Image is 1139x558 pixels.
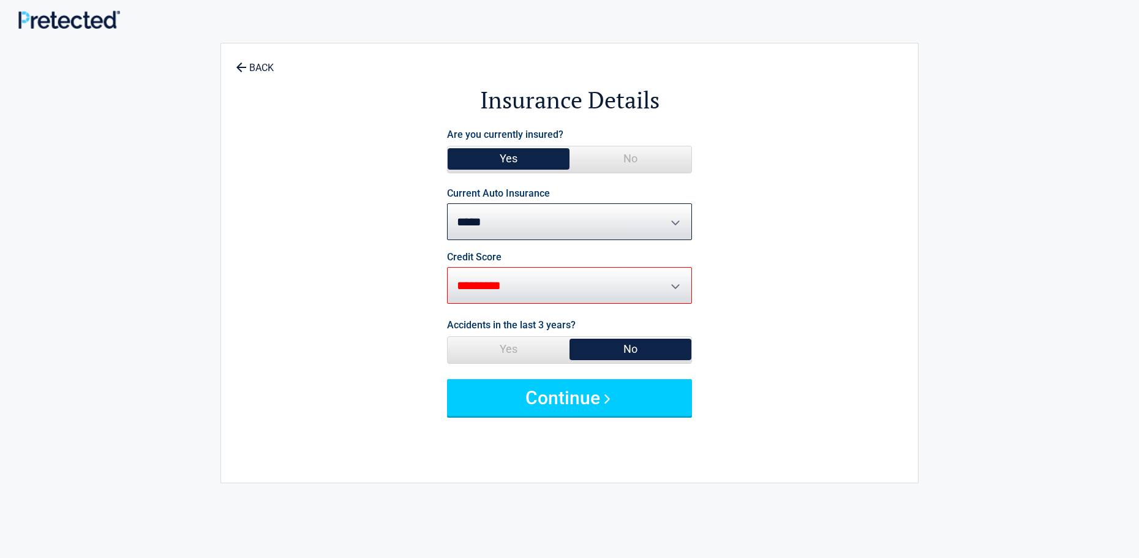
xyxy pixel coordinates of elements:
h2: Insurance Details [288,85,851,116]
label: Current Auto Insurance [447,189,550,198]
label: Are you currently insured? [447,126,563,143]
img: Main Logo [18,10,120,29]
label: Credit Score [447,252,502,262]
button: Continue [447,379,692,416]
a: BACK [233,51,276,73]
label: Accidents in the last 3 years? [447,317,576,333]
span: No [569,337,691,361]
span: Yes [448,337,569,361]
span: No [569,146,691,171]
span: Yes [448,146,569,171]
